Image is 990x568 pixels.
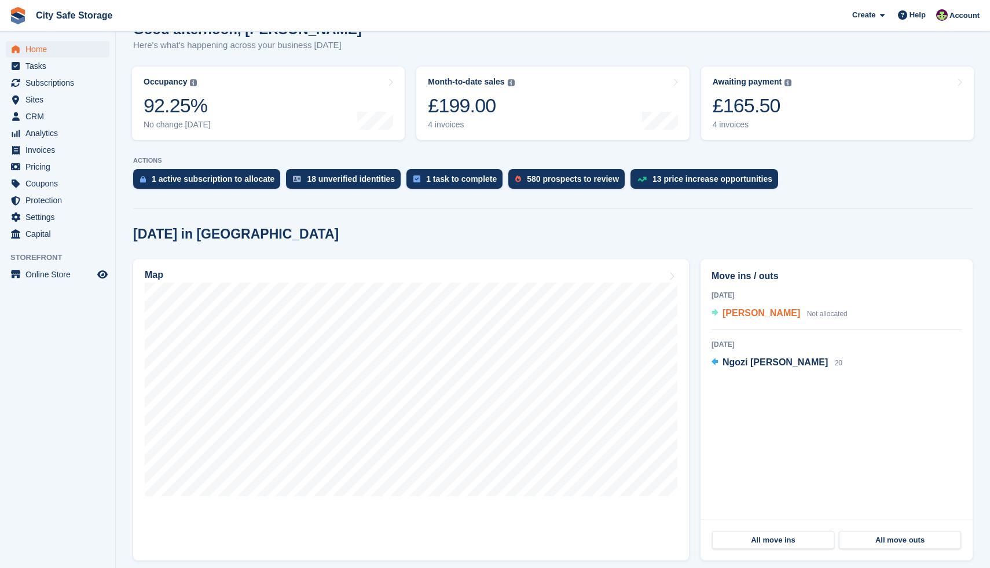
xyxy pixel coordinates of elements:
[428,120,514,130] div: 4 invoices
[144,120,211,130] div: No change [DATE]
[6,226,109,242] a: menu
[25,142,95,158] span: Invoices
[508,169,630,195] a: 580 prospects to review
[701,67,974,140] a: Awaiting payment £165.50 4 invoices
[936,9,948,21] img: Richie Miller
[630,169,784,195] a: 13 price increase opportunities
[6,159,109,175] a: menu
[25,108,95,124] span: CRM
[6,91,109,108] a: menu
[133,39,362,52] p: Here's what's happening across your business [DATE]
[835,359,842,367] span: 20
[713,77,782,87] div: Awaiting payment
[807,310,848,318] span: Not allocated
[426,174,497,184] div: 1 task to complete
[286,169,406,195] a: 18 unverified identities
[413,175,420,182] img: task-75834270c22a3079a89374b754ae025e5fb1db73e45f91037f5363f120a921f8.svg
[839,531,961,549] a: All move outs
[6,75,109,91] a: menu
[96,267,109,281] a: Preview store
[508,79,515,86] img: icon-info-grey-7440780725fd019a000dd9b08b2336e03edf1995a4989e88bcd33f0948082b44.svg
[152,174,274,184] div: 1 active subscription to allocate
[9,7,27,24] img: stora-icon-8386f47178a22dfd0bd8f6a31ec36ba5ce8667c1dd55bd0f319d3a0aa187defe.svg
[190,79,197,86] img: icon-info-grey-7440780725fd019a000dd9b08b2336e03edf1995a4989e88bcd33f0948082b44.svg
[25,266,95,283] span: Online Store
[25,175,95,192] span: Coupons
[416,67,689,140] a: Month-to-date sales £199.00 4 invoices
[25,192,95,208] span: Protection
[712,290,962,301] div: [DATE]
[25,75,95,91] span: Subscriptions
[713,94,792,118] div: £165.50
[6,108,109,124] a: menu
[652,174,772,184] div: 13 price increase opportunities
[145,270,163,280] h2: Map
[307,174,395,184] div: 18 unverified identities
[144,94,211,118] div: 92.25%
[31,6,117,25] a: City Safe Storage
[712,339,962,350] div: [DATE]
[25,125,95,141] span: Analytics
[10,252,115,263] span: Storefront
[637,177,647,182] img: price_increase_opportunities-93ffe204e8149a01c8c9dc8f82e8f89637d9d84a8eef4429ea346261dce0b2c0.svg
[712,306,848,321] a: [PERSON_NAME] Not allocated
[515,175,521,182] img: prospect-51fa495bee0391a8d652442698ab0144808aea92771e9ea1ae160a38d050c398.svg
[25,58,95,74] span: Tasks
[25,209,95,225] span: Settings
[713,120,792,130] div: 4 invoices
[6,41,109,57] a: menu
[428,94,514,118] div: £199.00
[293,175,301,182] img: verify_identity-adf6edd0f0f0b5bbfe63781bf79b02c33cf7c696d77639b501bdc392416b5a36.svg
[6,125,109,141] a: menu
[712,269,962,283] h2: Move ins / outs
[144,77,187,87] div: Occupancy
[712,531,834,549] a: All move ins
[910,9,926,21] span: Help
[428,77,504,87] div: Month-to-date sales
[723,357,828,367] span: Ngozi [PERSON_NAME]
[784,79,791,86] img: icon-info-grey-7440780725fd019a000dd9b08b2336e03edf1995a4989e88bcd33f0948082b44.svg
[133,169,286,195] a: 1 active subscription to allocate
[723,308,800,318] span: [PERSON_NAME]
[6,142,109,158] a: menu
[25,41,95,57] span: Home
[6,175,109,192] a: menu
[6,266,109,283] a: menu
[852,9,875,21] span: Create
[25,226,95,242] span: Capital
[6,209,109,225] a: menu
[6,192,109,208] a: menu
[949,10,980,21] span: Account
[133,157,973,164] p: ACTIONS
[133,226,339,242] h2: [DATE] in [GEOGRAPHIC_DATA]
[25,91,95,108] span: Sites
[527,174,619,184] div: 580 prospects to review
[406,169,508,195] a: 1 task to complete
[132,67,405,140] a: Occupancy 92.25% No change [DATE]
[133,259,689,560] a: Map
[140,175,146,183] img: active_subscription_to_allocate_icon-d502201f5373d7db506a760aba3b589e785aa758c864c3986d89f69b8ff3...
[712,356,842,371] a: Ngozi [PERSON_NAME] 20
[25,159,95,175] span: Pricing
[6,58,109,74] a: menu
